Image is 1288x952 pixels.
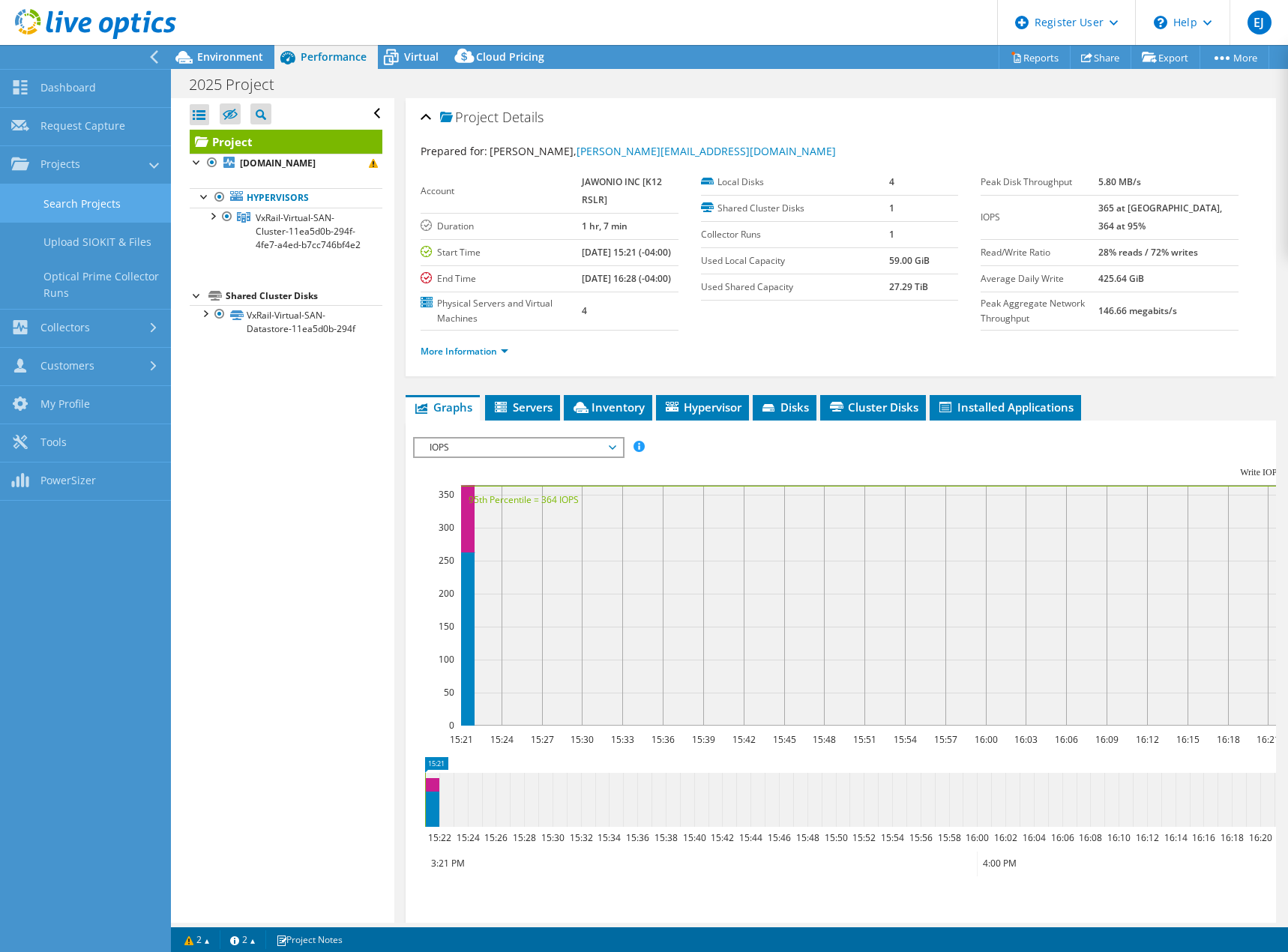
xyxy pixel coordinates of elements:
a: More [1200,46,1269,69]
text: 16:08 [1079,831,1102,844]
label: Average Daily Write [981,271,1098,286]
text: 15:30 [541,831,565,844]
text: 150 [439,620,454,633]
text: 16:18 [1221,831,1244,844]
b: 28% reads / 72% writes [1098,246,1198,259]
text: 15:56 [909,831,933,844]
text: Write IOPS [1240,467,1282,477]
a: Export [1131,46,1200,69]
b: 4 [582,304,587,317]
text: 15:54 [881,831,904,844]
a: More Information [421,345,508,358]
label: IOPS [981,210,1098,225]
label: Prepared for: [421,144,487,158]
label: Used Local Capacity [701,253,890,268]
b: 59.00 GiB [889,254,930,267]
a: Project [190,130,382,154]
span: Performance [301,49,367,64]
span: Servers [493,400,553,415]
text: 0 [449,719,454,732]
text: 16:16 [1192,831,1215,844]
label: Used Shared Capacity [701,280,890,295]
label: Read/Write Ratio [981,245,1098,260]
text: 15:26 [484,831,508,844]
text: 15:21 [450,733,473,746]
span: IOPS [422,439,615,457]
label: Account [421,184,582,199]
label: Start Time [421,245,582,260]
a: Share [1070,46,1131,69]
text: 15:28 [513,831,536,844]
b: [DATE] 15:21 (-04:00) [582,246,671,259]
label: Collector Runs [701,227,890,242]
span: Graphs [413,400,472,415]
text: 15:50 [825,831,848,844]
text: 15:27 [531,733,554,746]
label: Shared Cluster Disks [701,201,890,216]
b: [DOMAIN_NAME] [240,157,316,169]
text: 15:42 [732,733,756,746]
text: 15:46 [768,831,791,844]
span: Inventory [571,400,645,415]
text: 15:52 [852,831,876,844]
a: VxRail-Virtual-SAN-Cluster-11ea5d0b-294f-4fe7-a4ed-b7cc746bf4e2 [190,208,382,254]
text: 15:54 [894,733,917,746]
span: Hypervisor [663,400,741,415]
text: 15:44 [739,831,762,844]
b: 1 hr, 7 min [582,220,628,232]
text: 15:48 [813,733,836,746]
span: Environment [197,49,263,64]
span: Cloud Pricing [476,49,544,64]
text: 15:51 [853,733,876,746]
text: 15:33 [611,733,634,746]
text: 250 [439,554,454,567]
a: VxRail-Virtual-SAN-Datastore-11ea5d0b-294f [190,305,382,338]
span: VxRail-Virtual-SAN-Cluster-11ea5d0b-294f-4fe7-a4ed-b7cc746bf4e2 [256,211,361,251]
text: 16:06 [1055,733,1078,746]
b: 1 [889,202,894,214]
label: Peak Disk Throughput [981,175,1098,190]
text: 95th Percentile = 364 IOPS [469,493,579,506]
div: Shared Cluster Disks [226,287,382,305]
text: 15:40 [683,831,706,844]
span: Details [502,108,544,126]
span: Virtual [404,49,439,64]
text: 15:39 [692,733,715,746]
text: 16:06 [1051,831,1074,844]
span: EJ [1248,10,1272,34]
span: Installed Applications [937,400,1074,415]
text: 16:14 [1164,831,1188,844]
text: 16:00 [975,733,998,746]
text: 15:36 [651,733,675,746]
text: 16:20 [1249,831,1272,844]
a: Project Notes [265,930,353,949]
text: 15:22 [428,831,451,844]
span: Project [440,110,499,125]
a: [PERSON_NAME][EMAIL_ADDRESS][DOMAIN_NAME] [577,144,836,158]
text: 15:32 [570,831,593,844]
text: 16:04 [1023,831,1046,844]
text: 16:09 [1095,733,1119,746]
b: 365 at [GEOGRAPHIC_DATA], 364 at 95% [1098,202,1222,232]
span: [PERSON_NAME], [490,144,836,158]
text: 300 [439,521,454,534]
text: 16:10 [1107,831,1131,844]
span: Cluster Disks [828,400,918,415]
svg: \n [1154,16,1167,29]
text: 350 [439,488,454,501]
text: 15:48 [796,831,819,844]
b: 146.66 megabits/s [1098,304,1177,317]
label: Local Disks [701,175,890,190]
b: JAWONIO INC [K12 RSLR] [582,175,662,206]
label: Duration [421,219,582,234]
text: 16:15 [1176,733,1200,746]
text: 50 [444,686,454,699]
h1: 2025 Project [182,76,298,93]
b: 27.29 TiB [889,280,928,293]
a: Reports [999,46,1071,69]
text: 15:42 [711,831,734,844]
text: 100 [439,653,454,666]
text: 16:18 [1217,733,1240,746]
text: 15:24 [457,831,480,844]
span: Disks [760,400,809,415]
